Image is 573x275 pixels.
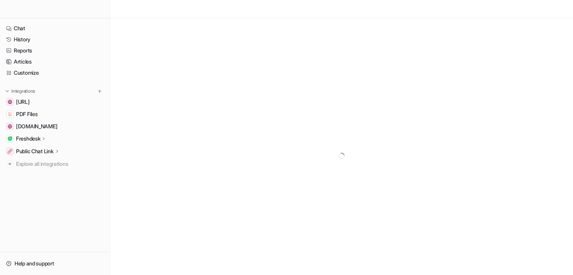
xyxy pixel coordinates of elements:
[16,98,30,106] span: [URL]
[3,23,107,34] a: Chat
[11,88,35,94] p: Integrations
[3,109,107,119] a: PDF FilesPDF Files
[97,88,102,94] img: menu_add.svg
[16,147,53,155] p: Public Chat Link
[8,112,12,116] img: PDF Files
[3,121,107,132] a: help.adyen.com[DOMAIN_NAME]
[3,67,107,78] a: Customize
[5,88,10,94] img: expand menu
[16,110,37,118] span: PDF Files
[3,87,37,95] button: Integrations
[16,123,57,130] span: [DOMAIN_NAME]
[3,56,107,67] a: Articles
[8,149,12,154] img: Public Chat Link
[8,100,12,104] img: dashboard.eesel.ai
[8,124,12,129] img: help.adyen.com
[3,258,107,269] a: Help and support
[3,34,107,45] a: History
[6,160,14,168] img: explore all integrations
[8,136,12,141] img: Freshdesk
[3,97,107,107] a: dashboard.eesel.ai[URL]
[16,158,104,170] span: Explore all integrations
[3,45,107,56] a: Reports
[16,135,40,142] p: Freshdesk
[3,159,107,169] a: Explore all integrations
